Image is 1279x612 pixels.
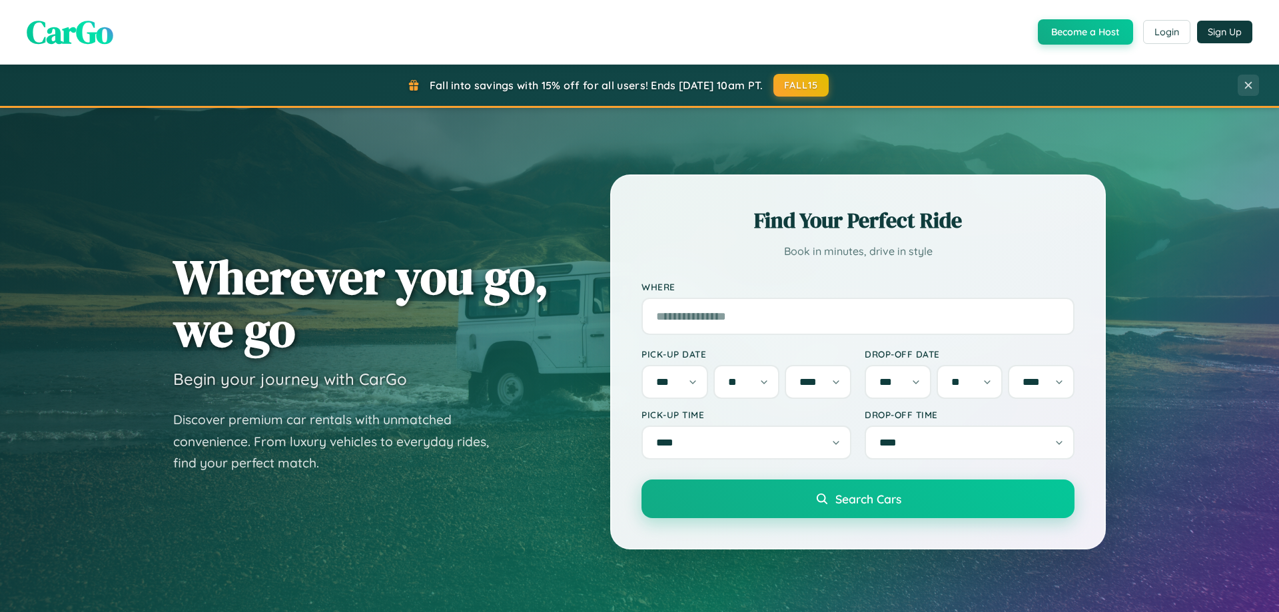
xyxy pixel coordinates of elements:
button: Sign Up [1197,21,1252,43]
label: Drop-off Time [865,409,1074,420]
h2: Find Your Perfect Ride [641,206,1074,235]
span: Search Cars [835,491,901,506]
label: Drop-off Date [865,348,1074,360]
label: Where [641,281,1074,292]
button: FALL15 [773,74,829,97]
button: Login [1143,20,1190,44]
button: Become a Host [1038,19,1133,45]
p: Discover premium car rentals with unmatched convenience. From luxury vehicles to everyday rides, ... [173,409,506,474]
span: Fall into savings with 15% off for all users! Ends [DATE] 10am PT. [430,79,763,92]
label: Pick-up Date [641,348,851,360]
h1: Wherever you go, we go [173,250,549,356]
button: Search Cars [641,479,1074,518]
span: CarGo [27,10,113,54]
label: Pick-up Time [641,409,851,420]
p: Book in minutes, drive in style [641,242,1074,261]
h3: Begin your journey with CarGo [173,369,407,389]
